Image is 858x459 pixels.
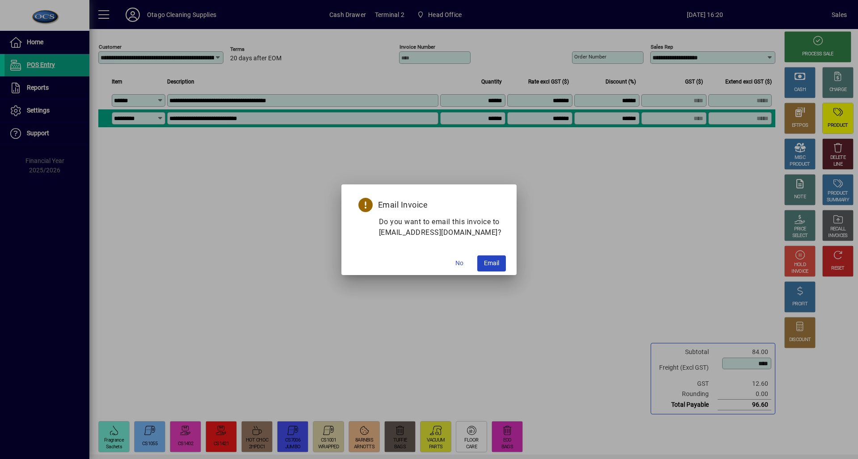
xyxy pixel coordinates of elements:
[484,259,499,268] span: Email
[445,255,474,271] button: No
[379,217,502,238] p: Do you want to email this invoice to [EMAIL_ADDRESS][DOMAIN_NAME]?
[455,259,463,268] span: No
[357,198,502,212] h5: Email Invoice
[477,255,506,271] button: Email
